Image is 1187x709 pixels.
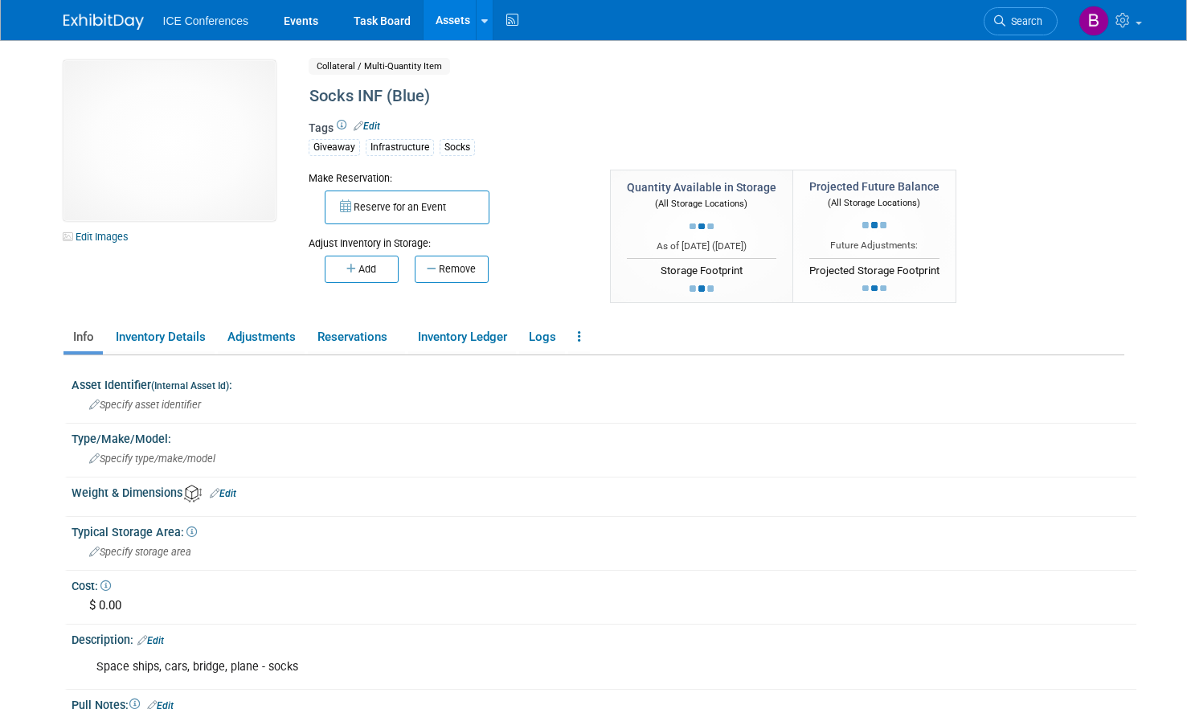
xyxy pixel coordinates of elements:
a: Edit Images [63,227,135,247]
div: Projected Future Balance [809,178,939,195]
button: Add [325,256,399,283]
div: Quantity Available in Storage [627,179,776,195]
span: [DATE] [715,240,743,252]
a: Search [984,7,1058,35]
div: Tags [309,120,1008,166]
div: As of [DATE] ( ) [627,240,776,253]
img: loading... [862,285,886,292]
img: loading... [690,223,714,230]
span: Typical Storage Area: [72,526,197,539]
a: Reservations [308,323,405,351]
span: Specify asset identifier [89,399,201,411]
div: Projected Storage Footprint [809,258,939,279]
div: $ 0.00 [84,593,1124,618]
div: (All Storage Locations) [627,195,776,211]
img: loading... [862,222,886,228]
span: Specify type/make/model [89,453,215,465]
div: Type/Make/Model: [72,427,1136,447]
a: Logs [519,323,565,351]
div: Future Adjustments: [809,239,939,252]
div: Asset Identifier : [72,373,1136,393]
a: Info [63,323,103,351]
div: (All Storage Locations) [809,195,939,210]
img: ExhibitDay [63,14,144,30]
div: Storage Footprint [627,258,776,279]
div: Make Reservation: [309,170,586,186]
img: Asset Weight and Dimensions [184,485,202,502]
a: Edit [137,635,164,646]
div: Adjust Inventory in Storage: [309,224,586,251]
span: Search [1005,15,1042,27]
div: Giveaway [309,139,360,156]
button: Reserve for an Event [325,191,489,224]
span: Collateral / Multi-Quantity Item [309,58,450,75]
a: Edit [354,121,380,132]
div: Infrastructure [366,139,434,156]
span: ICE Conferences [163,14,249,27]
div: Description: [72,628,1136,649]
div: Cost: [72,574,1136,594]
img: View Images [63,60,276,221]
a: Edit [210,488,236,499]
a: Adjustments [218,323,305,351]
img: loading... [690,285,714,292]
div: Socks INF (Blue) [304,82,1008,111]
small: (Internal Asset Id) [151,380,229,391]
a: Inventory Details [106,323,215,351]
a: Inventory Ledger [408,323,516,351]
span: Specify storage area [89,546,191,558]
div: Space ships, cars, bridge, plane - socks [85,651,935,683]
img: Brandi Allegood [1079,6,1109,36]
div: Socks [440,139,475,156]
button: Remove [415,256,489,283]
div: Weight & Dimensions [72,481,1136,502]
